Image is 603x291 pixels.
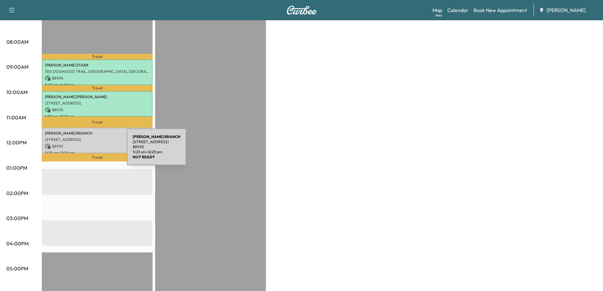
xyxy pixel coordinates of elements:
[6,265,28,272] p: 05:00PM
[133,139,180,144] p: [STREET_ADDRESS]
[45,107,149,113] p: $ 89.95
[6,88,28,96] p: 10:00AM
[133,144,180,149] p: $ 89.95
[42,54,153,59] p: Travel
[474,6,527,14] a: Book New Appointment
[45,75,149,81] p: $ 89.95
[133,155,155,159] b: NOT READY
[45,114,149,119] p: 9:57 am - 10:57 am
[432,6,442,14] a: MapBeta
[45,82,149,87] p: 8:43 am - 9:43 am
[6,240,28,247] p: 04:00PM
[45,63,149,68] p: [PERSON_NAME] STARR
[133,149,180,155] p: 11:23 am - 12:23 pm
[6,189,28,197] p: 02:00PM
[436,13,442,18] div: Beta
[6,63,28,71] p: 09:00AM
[133,134,180,139] b: [PERSON_NAME] BRANCH
[6,38,28,46] p: 08:00AM
[547,6,586,14] span: [PERSON_NAME]
[6,114,26,121] p: 11:00AM
[45,150,149,155] p: 11:23 am - 12:23 pm
[45,143,149,149] p: $ 89.95
[45,101,149,106] p: [STREET_ADDRESS]
[286,6,317,15] img: Curbee Logo
[42,85,153,91] p: Travel
[42,117,153,128] p: Travel
[45,131,149,136] p: [PERSON_NAME] BRANCH
[6,164,27,172] p: 01:00PM
[42,153,153,161] p: Travel
[45,69,149,74] p: 300 DOGWOOD TRAIL, [GEOGRAPHIC_DATA], [GEOGRAPHIC_DATA], [GEOGRAPHIC_DATA]
[6,214,28,222] p: 03:00PM
[6,139,27,146] p: 12:00PM
[45,137,149,142] p: [STREET_ADDRESS]
[447,6,468,14] a: Calendar
[45,94,149,99] p: [PERSON_NAME] [PERSON_NAME]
